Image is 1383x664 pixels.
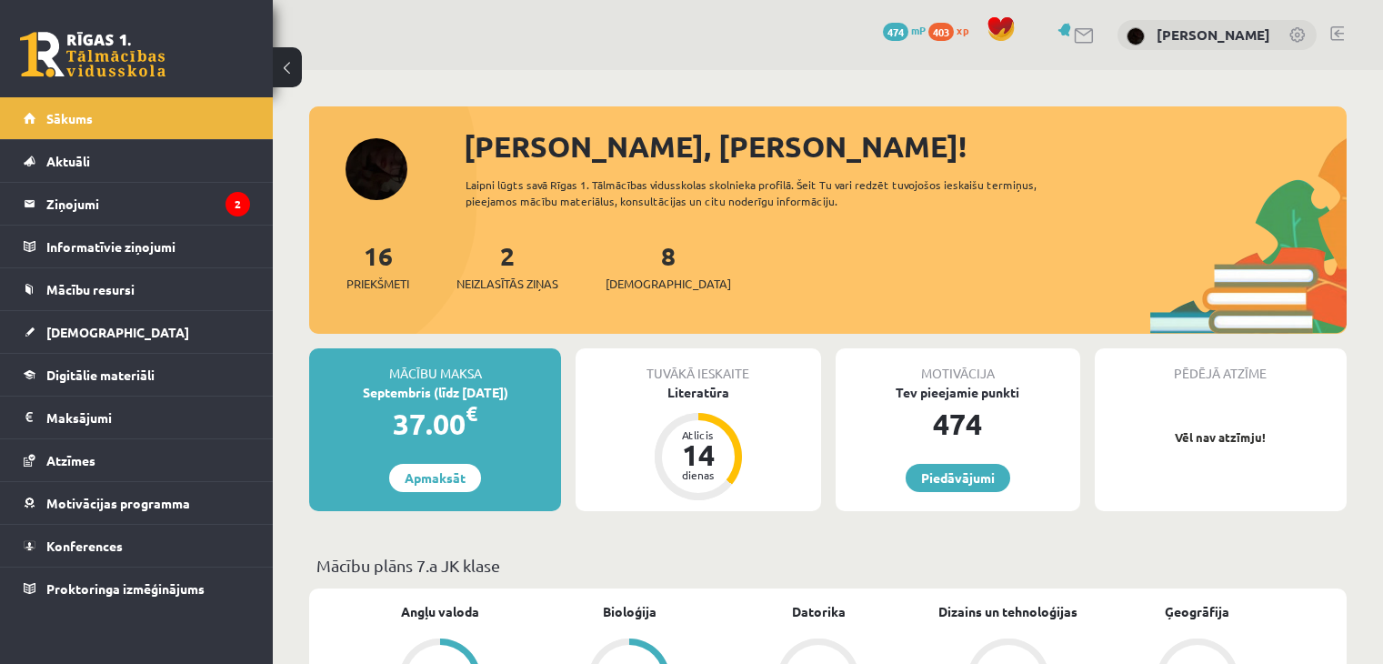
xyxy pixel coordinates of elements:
div: dienas [671,469,726,480]
a: [DEMOGRAPHIC_DATA] [24,311,250,353]
div: 474 [836,402,1080,446]
div: Literatūra [576,383,820,402]
legend: Maksājumi [46,397,250,438]
div: Septembris (līdz [DATE]) [309,383,561,402]
a: Konferences [24,525,250,567]
span: Mācību resursi [46,281,135,297]
div: Pēdējā atzīme [1095,348,1347,383]
div: Tev pieejamie punkti [836,383,1080,402]
a: Literatūra Atlicis 14 dienas [576,383,820,503]
span: Aktuāli [46,153,90,169]
a: 16Priekšmeti [346,239,409,293]
span: xp [957,23,968,37]
a: Aktuāli [24,140,250,182]
span: Atzīmes [46,452,95,468]
a: 403 xp [928,23,977,37]
a: Ziņojumi2 [24,183,250,225]
a: Atzīmes [24,439,250,481]
span: mP [911,23,926,37]
div: Atlicis [671,429,726,440]
a: Ģeogrāfija [1165,602,1229,621]
span: Digitālie materiāli [46,367,155,383]
img: Linda Rutka [1127,27,1145,45]
div: 14 [671,440,726,469]
div: Motivācija [836,348,1080,383]
span: Proktoringa izmēģinājums [46,580,205,597]
span: Sākums [46,110,93,126]
a: Informatīvie ziņojumi [24,226,250,267]
span: 474 [883,23,908,41]
a: Datorika [792,602,846,621]
a: Bioloģija [603,602,656,621]
a: Angļu valoda [401,602,479,621]
span: Motivācijas programma [46,495,190,511]
a: Maksājumi [24,397,250,438]
a: 8[DEMOGRAPHIC_DATA] [606,239,731,293]
a: Sākums [24,97,250,139]
div: Tuvākā ieskaite [576,348,820,383]
span: [DEMOGRAPHIC_DATA] [46,324,189,340]
a: Dizains un tehnoloģijas [938,602,1077,621]
legend: Ziņojumi [46,183,250,225]
span: Konferences [46,538,123,554]
p: Vēl nav atzīmju! [1104,428,1338,447]
div: Laipni lūgts savā Rīgas 1. Tālmācības vidusskolas skolnieka profilā. Šeit Tu vari redzēt tuvojošo... [466,176,1088,209]
p: Mācību plāns 7.a JK klase [316,553,1339,578]
a: Apmaksāt [389,464,481,492]
span: Priekšmeti [346,275,409,293]
a: Digitālie materiāli [24,354,250,396]
span: Neizlasītās ziņas [456,275,558,293]
span: 403 [928,23,954,41]
a: Rīgas 1. Tālmācības vidusskola [20,32,165,77]
span: € [466,400,477,427]
span: [DEMOGRAPHIC_DATA] [606,275,731,293]
a: Mācību resursi [24,268,250,310]
i: 2 [225,192,250,216]
div: [PERSON_NAME], [PERSON_NAME]! [464,125,1347,168]
legend: Informatīvie ziņojumi [46,226,250,267]
div: 37.00 [309,402,561,446]
a: Proktoringa izmēģinājums [24,568,250,609]
a: Motivācijas programma [24,482,250,524]
a: 474 mP [883,23,926,37]
div: Mācību maksa [309,348,561,383]
a: [PERSON_NAME] [1157,25,1270,44]
a: 2Neizlasītās ziņas [456,239,558,293]
a: Piedāvājumi [906,464,1010,492]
